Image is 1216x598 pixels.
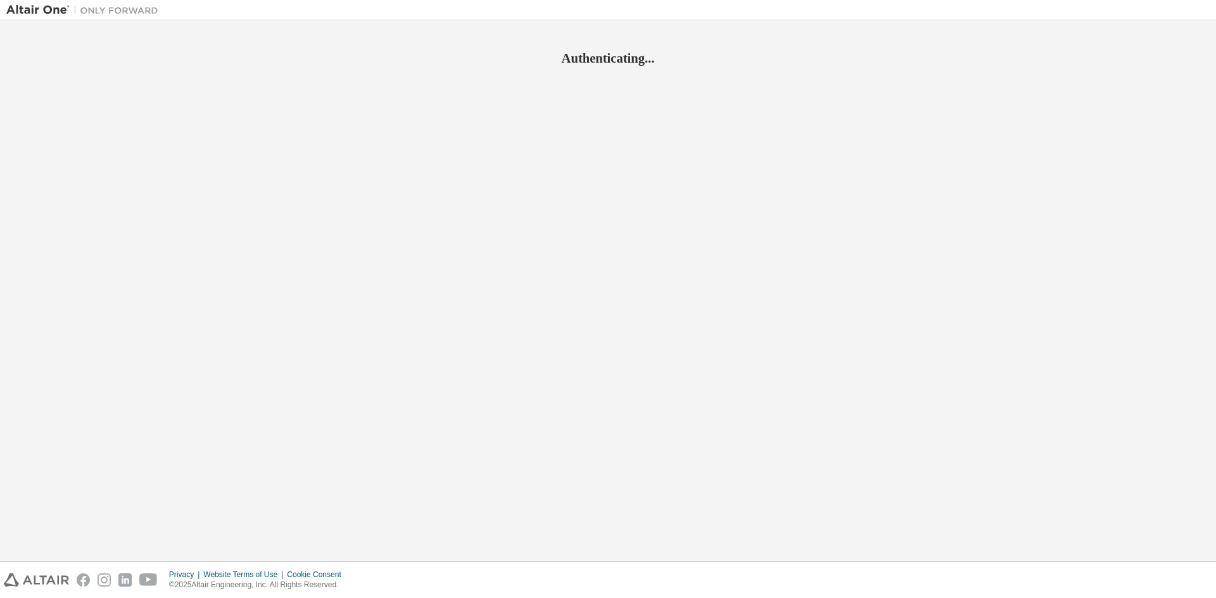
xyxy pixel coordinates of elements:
[4,573,69,587] img: altair_logo.svg
[118,573,132,587] img: linkedin.svg
[6,50,1210,66] h2: Authenticating...
[287,570,348,580] div: Cookie Consent
[203,570,287,580] div: Website Terms of Use
[77,573,90,587] img: facebook.svg
[169,570,203,580] div: Privacy
[139,573,158,587] img: youtube.svg
[169,580,349,590] p: © 2025 Altair Engineering, Inc. All Rights Reserved.
[98,573,111,587] img: instagram.svg
[6,4,165,16] img: Altair One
